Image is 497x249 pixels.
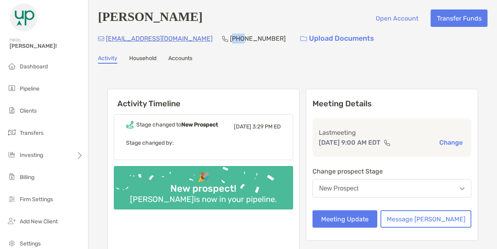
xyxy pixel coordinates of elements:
p: Meeting Details [313,99,471,109]
div: New prospect! [167,183,239,194]
img: communication type [384,140,391,146]
img: firm-settings icon [7,194,17,204]
button: New Prospect [313,179,471,198]
a: Upload Documents [295,30,379,47]
img: clients icon [7,106,17,115]
span: [DATE] [234,123,251,130]
span: Investing [20,152,43,158]
img: Open dropdown arrow [460,187,465,190]
img: settings icon [7,238,17,248]
span: Firm Settings [20,196,53,203]
img: add_new_client icon [7,216,17,226]
img: button icon [300,36,307,41]
p: Stage changed by: [126,138,281,148]
span: Settings [20,240,41,247]
button: Message [PERSON_NAME] [380,210,471,228]
button: Open Account [369,9,424,27]
p: [EMAIL_ADDRESS][DOMAIN_NAME] [106,34,213,43]
p: Change prospect Stage [313,166,471,176]
a: Accounts [168,55,192,64]
img: transfers icon [7,128,17,137]
span: 3:29 PM ED [252,123,281,130]
button: Change [437,138,465,147]
span: Transfers [20,130,43,136]
div: [PERSON_NAME] is now in your pipeline. [127,194,280,204]
img: dashboard icon [7,61,17,71]
span: [PERSON_NAME]! [9,43,83,49]
p: [PHONE_NUMBER] [230,34,286,43]
a: Household [129,55,156,64]
img: billing icon [7,172,17,181]
img: Zoe Logo [9,3,38,32]
img: Email Icon [98,36,104,41]
div: 🎉 [194,172,213,183]
img: pipeline icon [7,83,17,93]
h6: Activity Timeline [108,89,299,108]
img: investing icon [7,150,17,159]
span: Pipeline [20,85,40,92]
h4: [PERSON_NAME] [98,9,203,27]
span: Dashboard [20,63,48,70]
p: Last meeting [319,128,465,138]
div: New Prospect [319,185,359,192]
p: [DATE] 9:00 AM EDT [319,138,380,147]
img: Event icon [126,121,134,128]
span: Clients [20,108,37,114]
button: Transfer Funds [431,9,488,27]
button: Meeting Update [313,210,377,228]
span: Billing [20,174,34,181]
b: New Prospect [181,121,218,128]
div: Stage changed to [136,121,218,128]
img: Phone Icon [222,36,228,42]
span: Add New Client [20,218,58,225]
a: Activity [98,55,117,64]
